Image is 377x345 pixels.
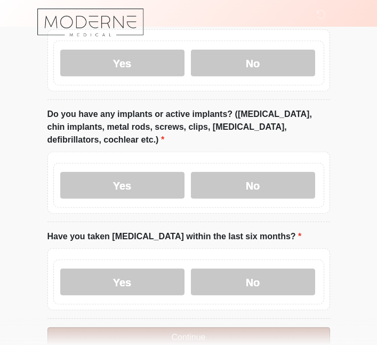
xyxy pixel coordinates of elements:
label: No [191,172,315,199]
label: Do you have any implants or active implants? ([MEDICAL_DATA], chin implants, metal rods, screws, ... [47,108,330,146]
label: Yes [60,50,185,76]
label: Yes [60,172,185,199]
label: Yes [60,269,185,295]
label: No [191,50,315,76]
img: Moderne Medical Aesthetics Logo [37,8,145,37]
label: Have you taken [MEDICAL_DATA] within the last six months? [47,230,302,243]
label: No [191,269,315,295]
